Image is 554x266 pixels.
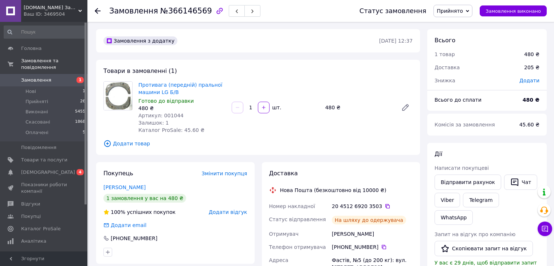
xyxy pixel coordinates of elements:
[25,88,36,95] span: Нові
[332,216,406,224] div: На шляху до одержувача
[269,257,288,263] span: Адреса
[103,170,133,177] span: Покупець
[24,4,78,11] span: bakservise.com Запчастини до побутової техніки як нові так і бувші у використанні
[75,119,85,125] span: 1868
[435,231,515,237] span: Запит на відгук про компанію
[359,7,427,15] div: Статус замовлення
[398,100,413,115] a: Редагувати
[209,209,247,215] span: Додати відгук
[379,38,413,44] time: [DATE] 12:37
[138,127,204,133] span: Каталог ProSale: 45.60 ₴
[21,45,42,52] span: Головна
[21,77,51,83] span: Замовлення
[21,157,67,163] span: Товари та послуги
[21,58,87,71] span: Замовлення та повідомлення
[435,210,473,225] a: WhatsApp
[435,78,455,83] span: Знижка
[138,120,169,126] span: Залишок: 1
[103,36,177,45] div: Замовлення з додатку
[95,7,101,15] div: Повернутися назад
[109,7,158,15] span: Замовлення
[75,109,85,115] span: 5455
[278,187,388,194] div: Нова Пошта (безкоштовно від 10000 ₴)
[104,82,132,110] img: Противага (передній) пральної машини LG Б/В
[269,216,326,222] span: Статус відправлення
[110,222,147,229] div: Додати email
[437,8,463,14] span: Прийнято
[83,88,85,95] span: 1
[486,8,541,14] span: Замовлення виконано
[21,144,56,151] span: Повідомлення
[21,226,60,232] span: Каталог ProSale
[435,150,442,157] span: Дії
[103,208,176,216] div: успішних покупок
[25,109,48,115] span: Виконані
[435,175,501,190] button: Відправити рахунок
[25,119,50,125] span: Скасовані
[21,181,67,195] span: Показники роботи компанії
[202,171,247,176] span: Змінити покупця
[269,244,326,250] span: Телефон отримувача
[138,105,226,112] div: 480 ₴
[138,113,184,118] span: Артикул: 001044
[4,26,86,39] input: Пошук
[80,98,85,105] span: 26
[103,222,147,229] div: Додати email
[111,209,125,215] span: 100%
[332,203,413,210] div: 20 4512 6920 3503
[269,170,298,177] span: Доставка
[21,238,46,245] span: Аналітика
[523,97,539,103] b: 480 ₴
[160,7,212,15] span: №366146569
[435,97,482,103] span: Всього до сплати
[519,122,539,128] span: 45.60 ₴
[138,98,194,104] span: Готово до відправки
[504,175,537,190] button: Чат
[332,243,413,251] div: [PHONE_NUMBER]
[435,51,455,57] span: 1 товар
[435,193,460,207] a: Viber
[538,222,552,236] button: Чат з покупцем
[520,59,544,75] div: 205 ₴
[519,78,539,83] span: Додати
[330,227,414,240] div: [PERSON_NAME]
[76,169,84,175] span: 4
[435,241,533,256] button: Скопіювати запит на відгук
[83,129,85,136] span: 5
[435,64,460,70] span: Доставка
[25,129,48,136] span: Оплачені
[103,140,413,148] span: Додати товар
[138,82,222,95] a: Противага (передній) пральної машини LG Б/В
[270,104,282,111] div: шт.
[21,201,40,207] span: Відгуки
[103,67,177,74] span: Товари в замовленні (1)
[322,102,395,113] div: 480 ₴
[103,184,146,190] a: [PERSON_NAME]
[435,37,455,44] span: Всього
[110,235,158,242] div: [PHONE_NUMBER]
[21,250,67,263] span: Управління сайтом
[21,213,41,220] span: Покупці
[435,122,495,128] span: Комісія за замовлення
[21,169,75,176] span: [DEMOGRAPHIC_DATA]
[25,98,48,105] span: Прийняті
[269,231,299,237] span: Отримувач
[524,51,539,58] div: 480 ₴
[463,193,499,207] a: Telegram
[76,77,84,83] span: 1
[435,165,489,171] span: Написати покупцеві
[480,5,547,16] button: Замовлення виконано
[24,11,87,17] div: Ваш ID: 3469504
[103,194,186,203] div: 1 замовлення у вас на 480 ₴
[269,203,315,209] span: Номер накладної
